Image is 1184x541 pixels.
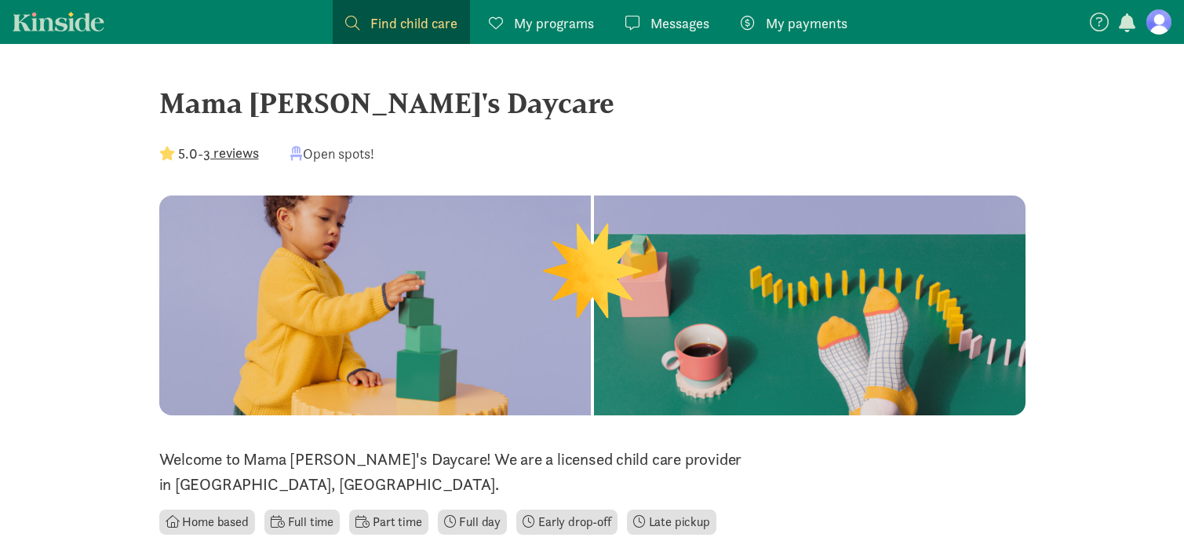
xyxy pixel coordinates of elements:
li: Early drop-off [516,510,618,535]
button: 3 reviews [203,142,259,163]
li: Part time [349,510,428,535]
div: - [159,143,259,164]
li: Late pickup [627,510,716,535]
span: My programs [514,13,594,34]
a: Kinside [13,12,104,31]
span: My payments [766,13,847,34]
span: Find child care [370,13,457,34]
div: Mama [PERSON_NAME]'s Daycare [159,82,1026,124]
strong: 5.0 [178,144,198,163]
li: Full time [264,510,340,535]
p: Welcome to Mama [PERSON_NAME]'s Daycare! We are a licensed child care provider in [GEOGRAPHIC_DAT... [159,447,750,497]
li: Home based [159,510,255,535]
span: Messages [650,13,709,34]
li: Full day [438,510,508,535]
div: Open spots! [290,143,374,164]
